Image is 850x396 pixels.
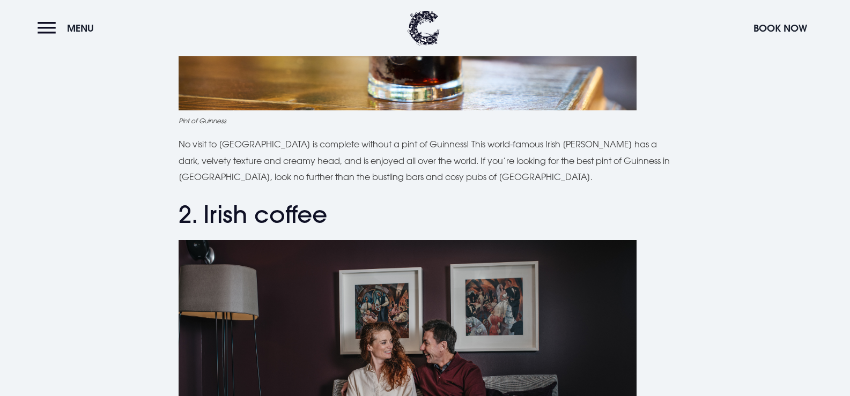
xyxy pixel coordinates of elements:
figcaption: Pint of Guinness [179,116,672,125]
img: Clandeboye Lodge [408,11,440,46]
button: Book Now [748,17,812,40]
button: Menu [38,17,99,40]
span: Menu [67,22,94,34]
h2: 2. Irish coffee [179,200,672,229]
p: No visit to [GEOGRAPHIC_DATA] is complete without a pint of Guinness! This world-famous Irish [PE... [179,136,672,185]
